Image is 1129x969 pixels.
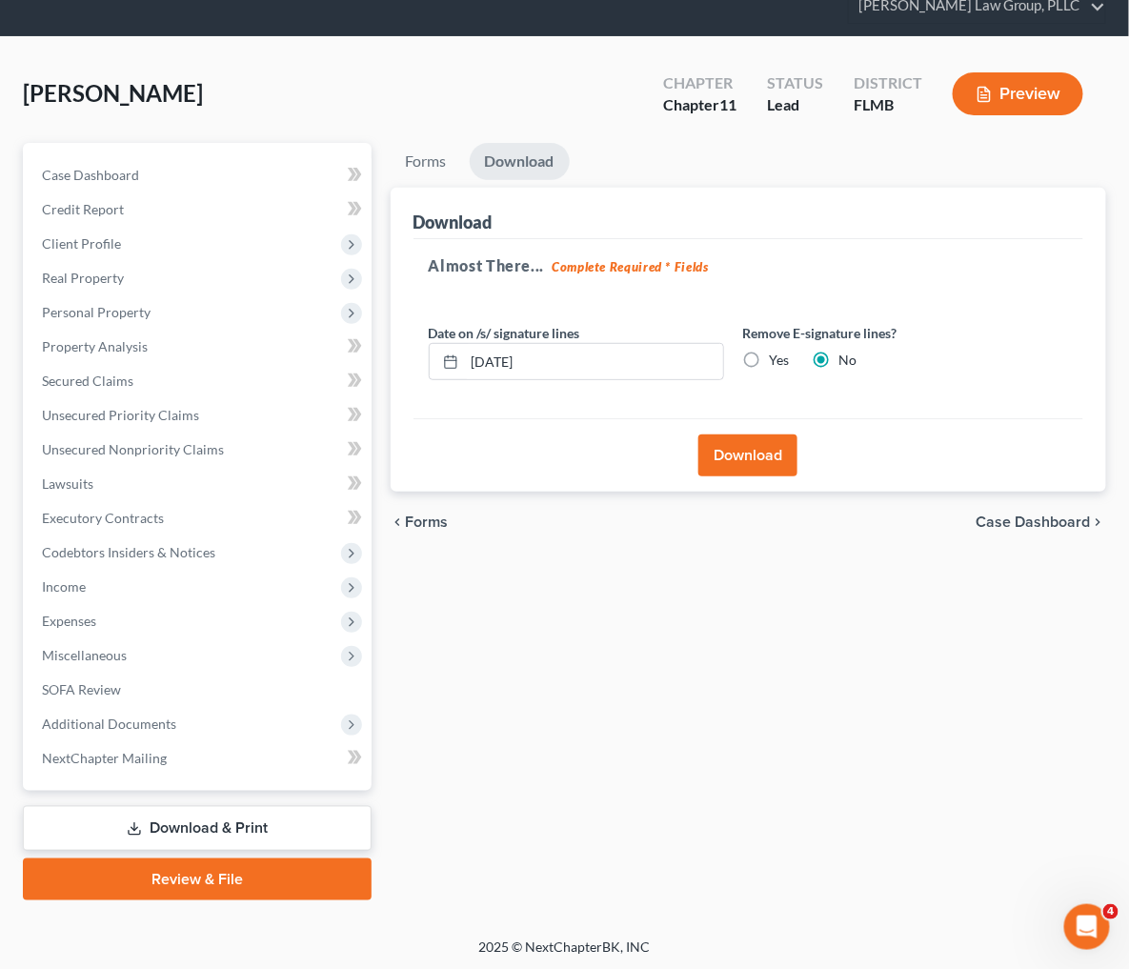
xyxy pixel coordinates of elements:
[27,192,372,227] a: Credit Report
[663,94,736,116] div: Chapter
[42,716,176,732] span: Additional Documents
[719,95,736,113] span: 11
[23,806,372,851] a: Download & Print
[1064,904,1110,950] iframe: Intercom live chat
[27,364,372,398] a: Secured Claims
[406,515,449,530] span: Forms
[698,434,797,476] button: Download
[42,407,199,423] span: Unsecured Priority Claims
[42,750,167,766] span: NextChapter Mailing
[767,72,823,94] div: Status
[413,211,493,233] div: Download
[27,741,372,776] a: NextChapter Mailing
[27,398,372,433] a: Unsecured Priority Claims
[854,72,922,94] div: District
[42,578,86,595] span: Income
[27,158,372,192] a: Case Dashboard
[42,544,215,560] span: Codebtors Insiders & Notices
[1091,515,1106,530] i: chevron_right
[1103,904,1119,919] span: 4
[27,673,372,707] a: SOFA Review
[42,338,148,354] span: Property Analysis
[42,373,133,389] span: Secured Claims
[42,201,124,217] span: Credit Report
[770,351,790,370] label: Yes
[470,143,570,180] a: Download
[953,72,1083,115] button: Preview
[42,613,96,629] span: Expenses
[23,79,203,107] span: [PERSON_NAME]
[854,94,922,116] div: FLMB
[27,433,372,467] a: Unsecured Nonpriority Claims
[663,72,736,94] div: Chapter
[42,681,121,697] span: SOFA Review
[42,475,93,492] span: Lawsuits
[977,515,1091,530] span: Case Dashboard
[391,515,474,530] button: chevron_left Forms
[42,647,127,663] span: Miscellaneous
[552,259,709,274] strong: Complete Required * Fields
[465,344,723,380] input: MM/DD/YYYY
[391,143,462,180] a: Forms
[429,323,580,343] label: Date on /s/ signature lines
[42,270,124,286] span: Real Property
[42,441,224,457] span: Unsecured Nonpriority Claims
[27,330,372,364] a: Property Analysis
[429,254,1068,277] h5: Almost There...
[42,304,151,320] span: Personal Property
[977,515,1106,530] a: Case Dashboard chevron_right
[42,235,121,252] span: Client Profile
[839,351,857,370] label: No
[23,858,372,900] a: Review & File
[27,501,372,535] a: Executory Contracts
[27,467,372,501] a: Lawsuits
[391,515,406,530] i: chevron_left
[743,323,1038,343] label: Remove E-signature lines?
[42,510,164,526] span: Executory Contracts
[767,94,823,116] div: Lead
[42,167,139,183] span: Case Dashboard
